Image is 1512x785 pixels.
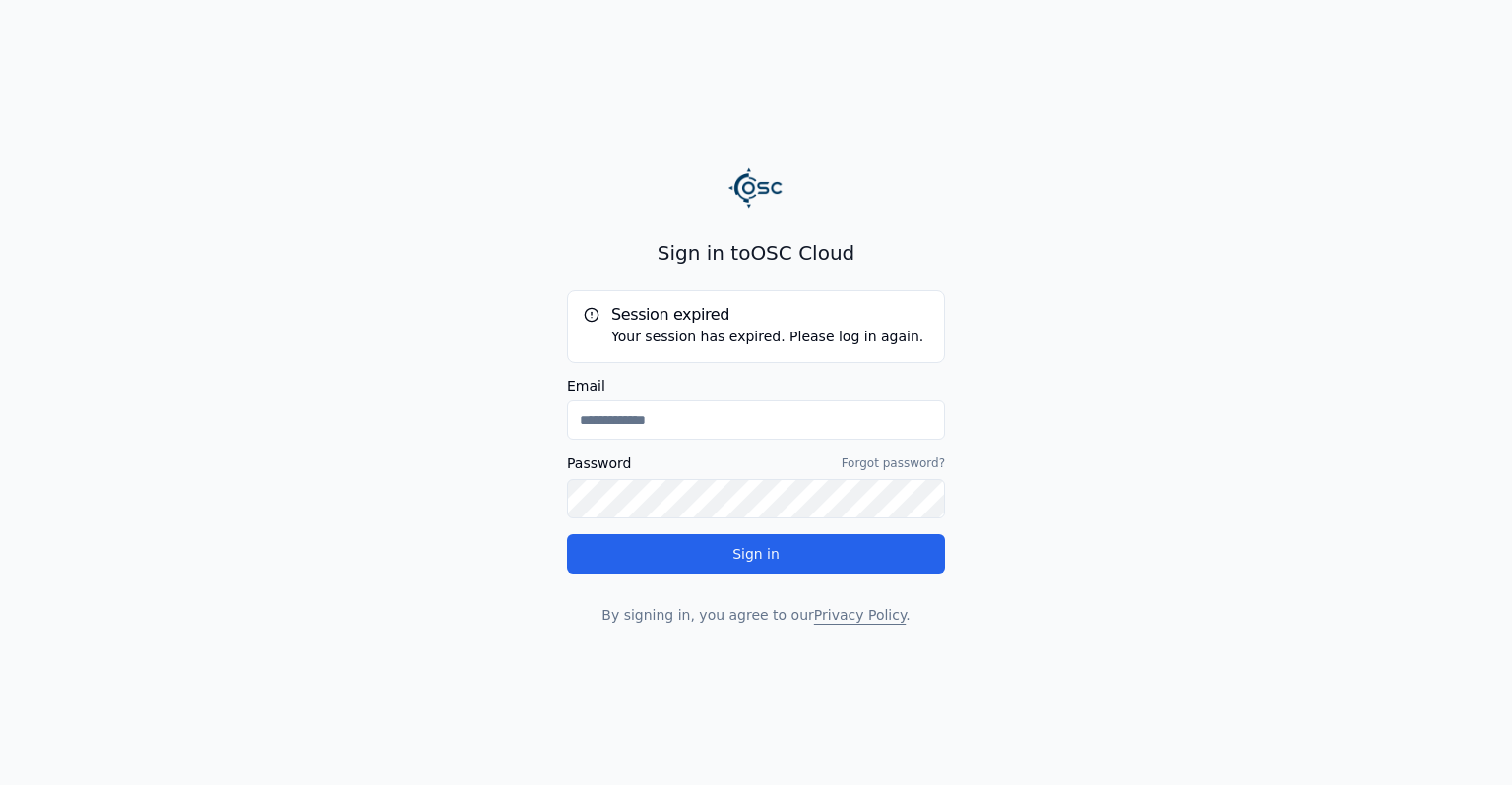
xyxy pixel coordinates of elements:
[842,455,945,471] a: Forgot password?
[567,379,945,392] label: Email
[584,327,928,346] div: Your session has expired. Please log in again.
[584,307,928,323] h5: Session expired
[567,239,945,267] h2: Sign in to OSC Cloud
[567,534,945,574] button: Sign in
[567,605,945,625] p: By signing in, you agree to our .
[728,160,784,215] img: Logo
[814,607,906,623] a: Privacy Policy
[567,456,631,470] label: Password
